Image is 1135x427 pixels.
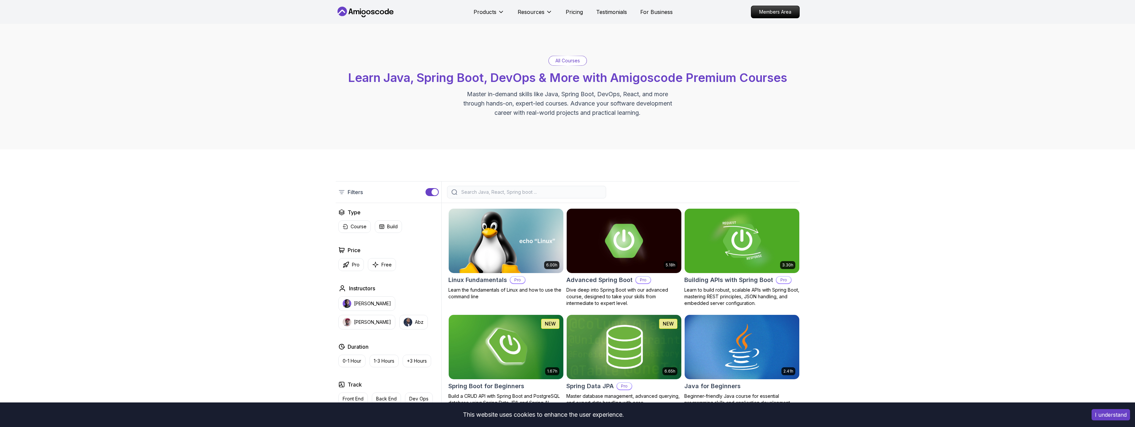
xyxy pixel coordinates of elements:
p: Build a CRUD API with Spring Boot and PostgreSQL database using Spring Data JPA and Spring AI [448,393,564,406]
a: Members Area [751,6,800,18]
h2: Duration [348,343,369,351]
button: Pro [338,258,364,271]
p: +3 Hours [407,358,427,364]
p: Back End [376,395,397,402]
img: Linux Fundamentals card [449,209,563,273]
button: Build [375,220,402,233]
img: Spring Boot for Beginners card [449,315,563,379]
h2: Advanced Spring Boot [566,275,633,285]
p: 1-3 Hours [374,358,394,364]
button: 0-1 Hour [338,355,366,367]
a: For Business [640,8,673,16]
h2: Price [348,246,361,254]
button: Front End [338,392,368,405]
p: NEW [545,320,556,327]
p: Pro [636,277,651,283]
input: Search Java, React, Spring boot ... [460,189,602,195]
a: Spring Boot for Beginners card1.67hNEWSpring Boot for BeginnersBuild a CRUD API with Spring Boot ... [448,315,564,406]
p: 6.65h [664,369,675,374]
p: NEW [663,320,674,327]
img: instructor img [343,299,351,308]
p: Pro [776,277,791,283]
img: instructor img [404,318,412,326]
button: Back End [372,392,401,405]
p: [PERSON_NAME] [354,319,391,325]
p: Dev Ops [409,395,428,402]
h2: Building APIs with Spring Boot [684,275,773,285]
p: 5.18h [666,262,675,268]
button: Resources [518,8,552,21]
a: Advanced Spring Boot card5.18hAdvanced Spring BootProDive deep into Spring Boot with our advanced... [566,208,682,307]
p: Resources [518,8,544,16]
button: Course [338,220,371,233]
p: [PERSON_NAME] [354,300,391,307]
div: This website uses cookies to enhance the user experience. [5,407,1082,422]
p: Pro [352,261,360,268]
img: Advanced Spring Boot card [567,209,681,273]
p: Build [387,223,398,230]
h2: Instructors [349,284,375,292]
a: Linux Fundamentals card6.00hLinux FundamentalsProLearn the fundamentals of Linux and how to use t... [448,208,564,300]
button: +3 Hours [403,355,431,367]
img: instructor img [343,318,351,326]
a: Testimonials [596,8,627,16]
p: 1.67h [547,369,557,374]
p: 6.00h [546,262,557,268]
p: Pro [510,277,525,283]
h2: Spring Data JPA [566,382,614,391]
p: Front End [343,395,364,402]
button: Products [474,8,504,21]
p: Master database management, advanced querying, and expert data handling with ease [566,393,682,406]
button: Free [368,258,396,271]
p: 2.41h [783,369,793,374]
button: instructor img[PERSON_NAME] [338,315,395,329]
p: All Courses [555,57,580,64]
button: Accept cookies [1092,409,1130,420]
a: Building APIs with Spring Boot card3.30hBuilding APIs with Spring BootProLearn to build robust, s... [684,208,800,307]
span: Learn Java, Spring Boot, DevOps & More with Amigoscode Premium Courses [348,70,787,85]
p: Abz [415,319,424,325]
img: Spring Data JPA card [567,315,681,379]
img: Building APIs with Spring Boot card [685,209,799,273]
h2: Spring Boot for Beginners [448,382,524,391]
h2: Java for Beginners [684,382,741,391]
p: Dive deep into Spring Boot with our advanced course, designed to take your skills from intermedia... [566,287,682,307]
h2: Track [348,381,362,389]
p: 3.30h [782,262,793,268]
button: 1-3 Hours [369,355,399,367]
button: instructor img[PERSON_NAME] [338,296,395,311]
p: Learn to build robust, scalable APIs with Spring Boot, mastering REST principles, JSON handling, ... [684,287,800,307]
p: Master in-demand skills like Java, Spring Boot, DevOps, React, and more through hands-on, expert-... [456,90,679,117]
p: 0-1 Hour [343,358,361,364]
p: Filters [348,188,363,196]
p: Free [381,261,392,268]
h2: Type [348,208,361,216]
a: Pricing [566,8,583,16]
p: Learn the fundamentals of Linux and how to use the command line [448,287,564,300]
p: Beginner-friendly Java course for essential programming skills and application development [684,393,800,406]
p: Course [351,223,367,230]
img: Java for Beginners card [685,315,799,379]
button: instructor imgAbz [399,315,428,329]
button: Dev Ops [405,392,433,405]
h2: Linux Fundamentals [448,275,507,285]
p: Products [474,8,496,16]
p: Pro [617,383,632,390]
a: Spring Data JPA card6.65hNEWSpring Data JPAProMaster database management, advanced querying, and ... [566,315,682,406]
a: Java for Beginners card2.41hJava for BeginnersBeginner-friendly Java course for essential program... [684,315,800,406]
